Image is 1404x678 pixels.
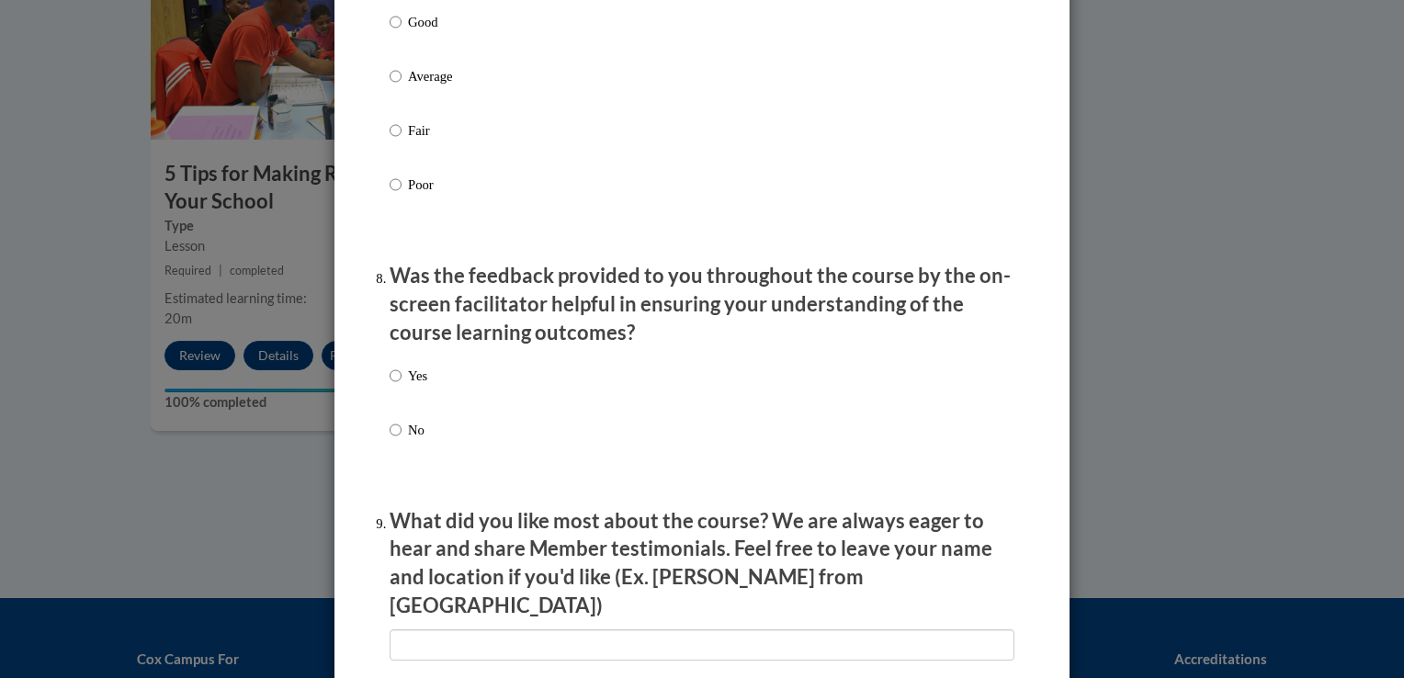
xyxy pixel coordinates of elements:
p: Good [408,12,459,32]
input: No [390,420,402,440]
p: Was the feedback provided to you throughout the course by the on-screen facilitator helpful in en... [390,262,1014,346]
input: Fair [390,120,402,141]
p: What did you like most about the course? We are always eager to hear and share Member testimonial... [390,507,1014,620]
p: Poor [408,175,459,195]
input: Poor [390,175,402,195]
p: Average [408,66,459,86]
p: Yes [408,366,427,386]
input: Average [390,66,402,86]
p: No [408,420,427,440]
p: Fair [408,120,459,141]
input: Good [390,12,402,32]
input: Yes [390,366,402,386]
